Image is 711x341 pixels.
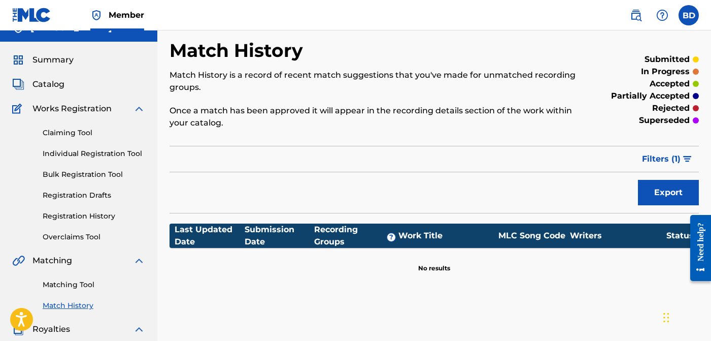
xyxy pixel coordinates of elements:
img: Royalties [12,323,24,335]
a: Individual Registration Tool [43,148,145,159]
a: Bulk Registration Tool [43,169,145,180]
a: Registration Drafts [43,190,145,201]
img: expand [133,255,145,267]
img: Catalog [12,78,24,90]
img: Works Registration [12,103,25,115]
a: Matching Tool [43,280,145,290]
span: Works Registration [32,103,112,115]
img: filter [683,156,692,162]
p: in progress [641,66,690,78]
img: MLC Logo [12,8,51,22]
img: Top Rightsholder [90,9,103,21]
img: help [656,9,668,21]
p: submitted [645,53,690,66]
img: search [630,9,642,21]
div: Last Updated Date [175,224,245,248]
div: Writers [570,230,666,242]
img: Matching [12,255,25,267]
div: Recording Groups [314,224,398,248]
div: Drag [663,302,669,333]
img: expand [133,323,145,335]
div: MLC Song Code [494,230,570,242]
h2: Match History [170,39,308,62]
span: Royalties [32,323,70,335]
p: Match History is a record of recent match suggestions that you've made for unmatched recording gr... [170,69,577,94]
p: rejected [652,102,690,114]
iframe: Chat Widget [660,292,711,341]
a: Registration History [43,211,145,222]
button: Export [638,180,699,205]
img: Summary [12,54,24,66]
span: Matching [32,255,72,267]
div: Work Title [398,230,494,242]
p: Once a match has been approved it will appear in the recording details section of the work within... [170,105,577,129]
div: Status [666,230,694,242]
span: Filters ( 1 ) [642,153,681,165]
img: expand [133,103,145,115]
span: Summary [32,54,74,66]
span: Catalog [32,78,64,90]
p: superseded [639,114,690,127]
a: CatalogCatalog [12,78,64,90]
a: Public Search [626,5,646,25]
p: partially accepted [611,90,690,102]
span: Member [109,9,144,21]
div: User Menu [679,5,699,25]
a: SummarySummary [12,54,74,66]
button: Filters (1) [636,146,699,172]
div: Help [652,5,672,25]
span: ? [387,233,395,241]
p: No results [418,252,450,273]
a: Overclaims Tool [43,232,145,242]
iframe: Resource Center [683,207,711,289]
a: Match History [43,300,145,311]
div: Submission Date [245,224,315,248]
a: Claiming Tool [43,128,145,138]
p: accepted [650,78,690,90]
